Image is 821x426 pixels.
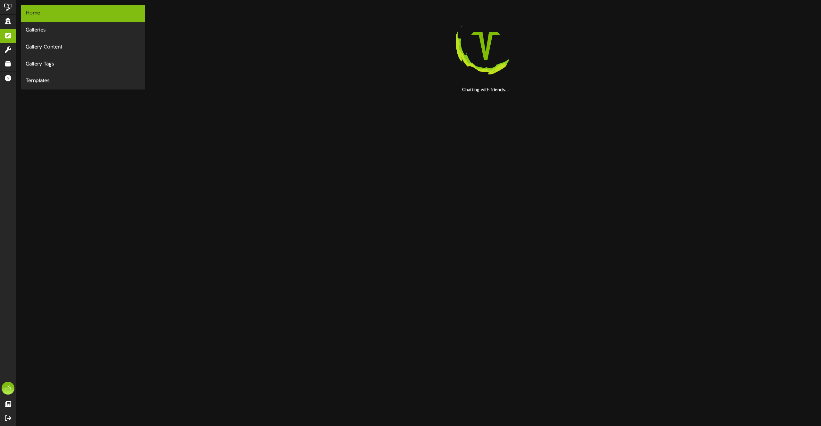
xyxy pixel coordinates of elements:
[444,5,527,87] img: loading-spinner-3.png
[2,382,14,395] div: JS
[21,39,145,56] div: Gallery Content
[21,5,145,22] div: Home
[21,22,145,39] div: Galleries
[21,72,145,89] div: Templates
[462,88,509,92] strong: Chatting with friends...
[21,56,145,73] div: Gallery Tags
